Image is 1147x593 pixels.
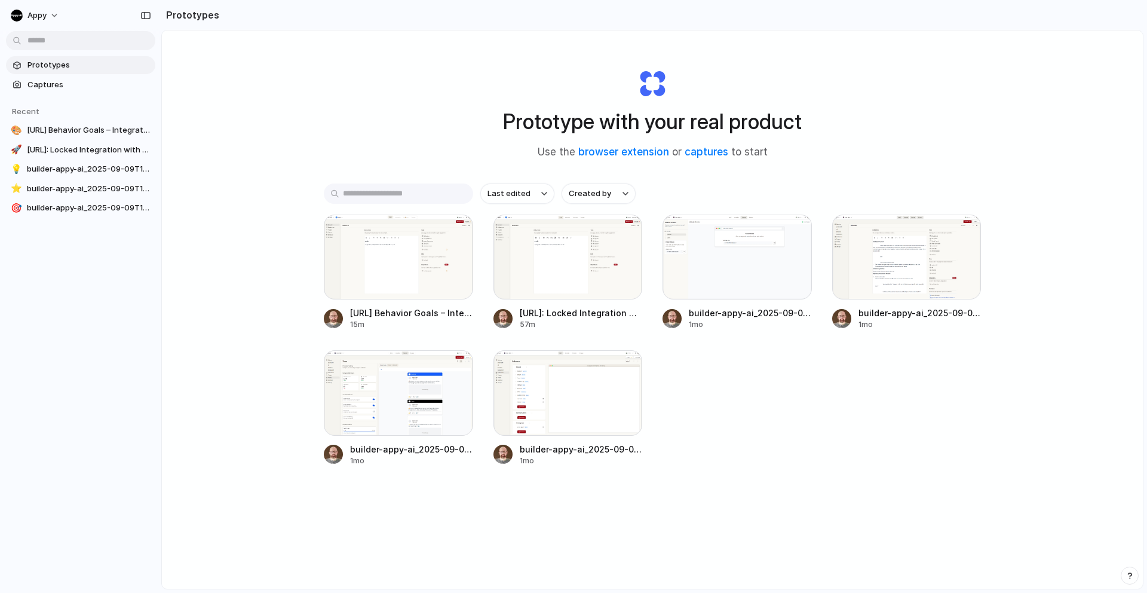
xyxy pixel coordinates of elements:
[569,188,611,200] span: Created by
[6,6,65,25] button: appy
[6,76,155,94] a: Captures
[11,144,22,156] div: 🚀
[27,144,151,156] span: [URL]: Locked Integration with Upgrade Modal
[832,215,982,330] a: builder-appy-ai_2025-09-09T18-05builder-appy-ai_2025-09-09T18-051mo
[27,59,151,71] span: Prototypes
[161,8,219,22] h2: Prototypes
[27,10,47,22] span: appy
[350,443,473,456] span: builder-appy-ai_2025-09-09T18-10
[11,124,22,136] div: 🎨
[12,106,39,116] span: Recent
[6,180,155,198] a: ⭐builder-appy-ai_2025-09-09T18-08
[520,319,643,330] div: 57m
[858,319,982,330] div: 1mo
[520,456,643,466] div: 1mo
[350,319,473,330] div: 15m
[689,307,812,319] span: builder-appy-ai_2025-09-09T18-08
[27,183,151,195] span: builder-appy-ai_2025-09-09T18-08
[27,124,151,136] span: [URL] Behavior Goals – Integration Badge Update
[578,146,669,158] a: browser extension
[6,160,155,178] a: 💡builder-appy-ai_2025-09-09T18-10
[27,79,151,91] span: Captures
[6,141,155,159] a: 🚀[URL]: Locked Integration with Upgrade Modal
[538,145,768,160] span: Use the or to start
[493,215,643,330] a: Appy.AI: Locked Integration with Upgrade Modal[URL]: Locked Integration with Upgrade Modal57m
[350,456,473,466] div: 1mo
[11,183,22,195] div: ⭐
[480,184,554,204] button: Last edited
[11,202,22,214] div: 🎯
[6,199,155,217] a: 🎯builder-appy-ai_2025-09-09T18-06
[858,307,982,319] span: builder-appy-ai_2025-09-09T18-05
[27,202,151,214] span: builder-appy-ai_2025-09-09T18-06
[520,307,643,319] span: [URL]: Locked Integration with Upgrade Modal
[6,56,155,74] a: Prototypes
[350,307,473,319] span: [URL] Behavior Goals – Integration Badge Update
[689,319,812,330] div: 1mo
[487,188,530,200] span: Last edited
[663,215,812,330] a: builder-appy-ai_2025-09-09T18-08builder-appy-ai_2025-09-09T18-081mo
[6,121,155,139] a: 🎨[URL] Behavior Goals – Integration Badge Update
[685,146,728,158] a: captures
[493,350,643,466] a: builder-appy-ai_2025-09-09T18-06builder-appy-ai_2025-09-09T18-061mo
[562,184,636,204] button: Created by
[324,350,473,466] a: builder-appy-ai_2025-09-09T18-10builder-appy-ai_2025-09-09T18-101mo
[11,163,22,175] div: 💡
[324,215,473,330] a: Appy.AI Behavior Goals – Integration Badge Update[URL] Behavior Goals – Integration Badge Update15m
[520,443,643,456] span: builder-appy-ai_2025-09-09T18-06
[503,106,802,137] h1: Prototype with your real product
[27,163,151,175] span: builder-appy-ai_2025-09-09T18-10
